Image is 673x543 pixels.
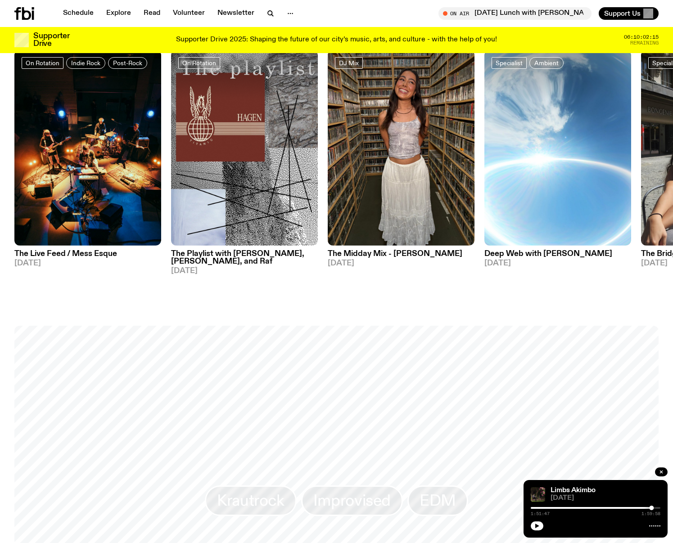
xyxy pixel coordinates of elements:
[176,36,497,44] p: Supporter Drive 2025: Shaping the future of our city’s music, arts, and culture - with the help o...
[484,246,631,267] a: Deep Web with [PERSON_NAME][DATE]
[529,57,564,69] a: Ambient
[22,57,63,69] a: On Rotation
[26,59,59,66] span: On Rotation
[182,59,216,66] span: On Rotation
[551,495,660,502] span: [DATE]
[551,487,596,494] a: Limbs Akimbo
[212,7,260,20] a: Newsletter
[328,250,474,258] h3: The Midday Mix - [PERSON_NAME]
[14,260,161,267] span: [DATE]
[531,487,545,502] img: Jackson sits at an outdoor table, legs crossed and gazing at a black and brown dog also sitting a...
[328,246,474,267] a: The Midday Mix - [PERSON_NAME][DATE]
[66,57,105,69] a: Indie Rock
[599,7,659,20] button: Support Us
[335,57,363,69] a: DJ Mix
[167,7,210,20] a: Volunteer
[101,7,136,20] a: Explore
[339,59,359,66] span: DJ Mix
[313,492,391,509] span: Improvised
[33,32,69,48] h3: Supporter Drive
[484,250,631,258] h3: Deep Web with [PERSON_NAME]
[138,7,166,20] a: Read
[178,57,220,69] a: On Rotation
[14,250,161,258] h3: The Live Feed / Mess Esque
[407,485,468,516] a: EDM
[484,260,631,267] span: [DATE]
[217,492,285,509] span: Krautrock
[438,7,592,20] button: On Air[DATE] Lunch with [PERSON_NAME] and [PERSON_NAME] // Junipo Interview
[301,485,403,516] a: Improvised
[171,267,318,275] span: [DATE]
[113,59,142,66] span: Post-Rock
[108,57,147,69] a: Post-Rock
[171,246,318,275] a: The Playlist with [PERSON_NAME], [PERSON_NAME], and Raf[DATE]
[641,512,660,516] span: 1:59:58
[630,40,659,45] span: Remaining
[420,492,456,509] span: EDM
[14,246,161,267] a: The Live Feed / Mess Esque[DATE]
[58,7,99,20] a: Schedule
[496,59,523,66] span: Specialist
[205,485,297,516] a: Krautrock
[171,250,318,265] h3: The Playlist with [PERSON_NAME], [PERSON_NAME], and Raf
[534,59,559,66] span: Ambient
[531,512,550,516] span: 1:51:47
[492,57,527,69] a: Specialist
[71,59,100,66] span: Indie Rock
[624,35,659,40] span: 06:10:02:15
[604,9,641,18] span: Support Us
[328,260,474,267] span: [DATE]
